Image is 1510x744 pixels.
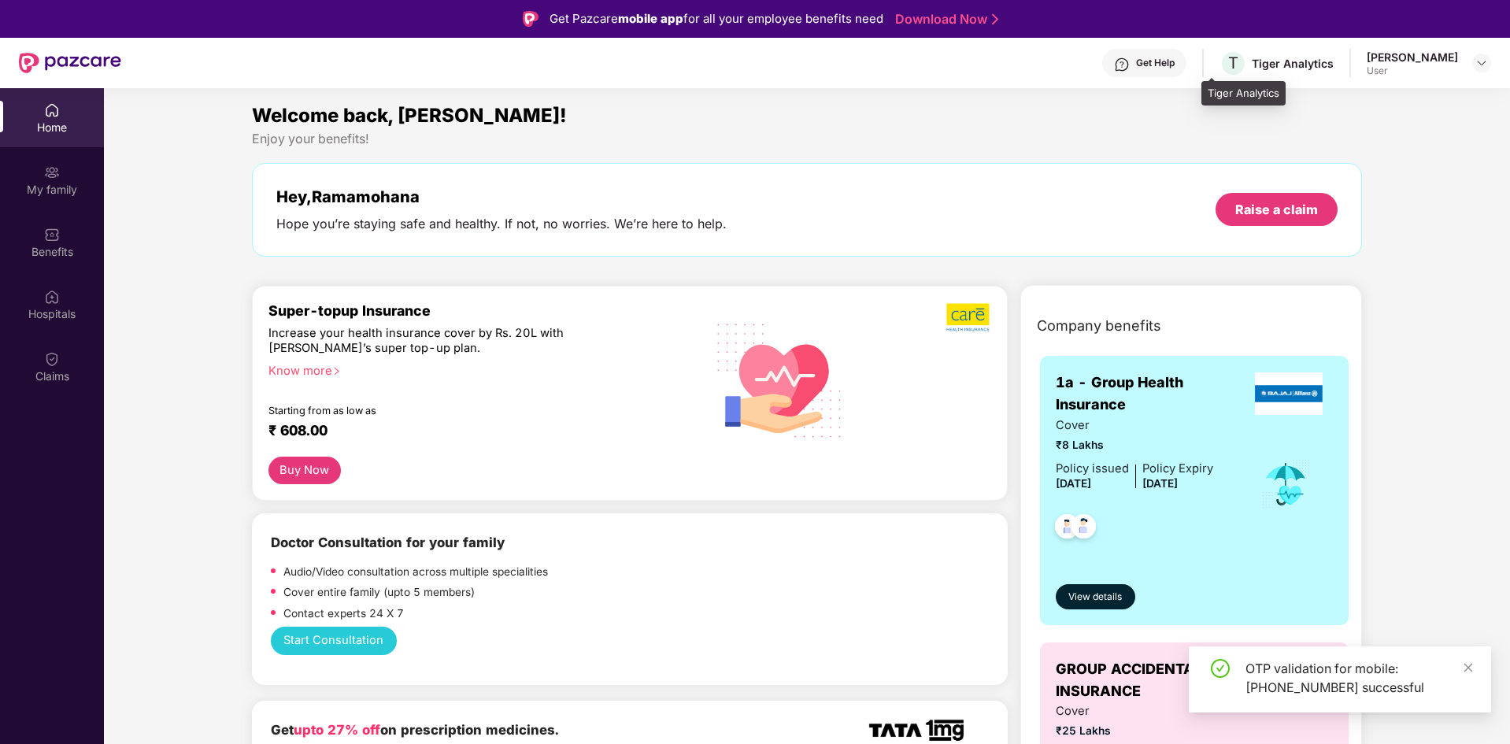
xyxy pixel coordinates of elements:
img: New Pazcare Logo [19,53,121,73]
img: svg+xml;base64,PHN2ZyBpZD0iSG9tZSIgeG1sbnM9Imh0dHA6Ly93d3cudzMub3JnLzIwMDAvc3ZnIiB3aWR0aD0iMjAiIG... [44,102,60,118]
div: Super-topup Insurance [268,302,690,319]
a: Download Now [895,11,994,28]
div: Know more [268,364,681,375]
button: View details [1056,584,1135,609]
img: insurerLogo [1255,372,1323,415]
div: ₹ 608.00 [268,422,675,441]
button: Buy Now [268,457,341,484]
img: svg+xml;base64,PHN2ZyBpZD0iQ2xhaW0iIHhtbG5zPSJodHRwOi8vd3d3LnczLm9yZy8yMDAwL3N2ZyIgd2lkdGg9IjIwIi... [44,351,60,367]
span: Cover [1056,702,1213,720]
div: Tiger Analytics [1252,56,1334,71]
img: icon [1260,458,1312,510]
img: Stroke [992,11,998,28]
span: close [1463,662,1474,673]
div: Hey, Ramamohana [276,187,727,206]
p: Cover entire family (upto 5 members) [283,584,475,601]
div: Raise a claim [1235,201,1318,218]
span: View details [1068,590,1122,605]
span: upto 27% off [294,722,380,738]
span: Company benefits [1037,315,1161,337]
strong: mobile app [618,11,683,26]
img: TATA_1mg_Logo.png [869,720,964,741]
img: svg+xml;base64,PHN2ZyB3aWR0aD0iMjAiIGhlaWdodD0iMjAiIHZpZXdCb3g9IjAgMCAyMCAyMCIgZmlsbD0ibm9uZSIgeG... [44,165,60,180]
img: svg+xml;base64,PHN2ZyB4bWxucz0iaHR0cDovL3d3dy53My5vcmcvMjAwMC9zdmciIHdpZHRoPSI0OC45NDMiIGhlaWdodD... [1048,509,1086,548]
span: GROUP ACCIDENTAL INSURANCE [1056,658,1253,703]
div: Tiger Analytics [1201,81,1286,106]
div: Get Help [1136,57,1175,69]
b: Doctor Consultation for your family [271,535,505,550]
span: Cover [1056,416,1213,435]
img: svg+xml;base64,PHN2ZyBpZD0iSG9zcGl0YWxzIiB4bWxucz0iaHR0cDovL3d3dy53My5vcmcvMjAwMC9zdmciIHdpZHRoPS... [44,289,60,305]
p: Audio/Video consultation across multiple specialities [283,564,548,581]
span: ₹25 Lakhs [1056,723,1213,740]
span: right [332,367,341,376]
img: svg+xml;base64,PHN2ZyBpZD0iRHJvcGRvd24tMzJ4MzIiIHhtbG5zPSJodHRwOi8vd3d3LnczLm9yZy8yMDAwL3N2ZyIgd2... [1475,57,1488,69]
div: Enjoy your benefits! [252,131,1363,147]
div: Policy issued [1056,460,1129,478]
img: svg+xml;base64,PHN2ZyB4bWxucz0iaHR0cDovL3d3dy53My5vcmcvMjAwMC9zdmciIHdpZHRoPSI0OC45NDMiIGhlaWdodD... [1064,509,1103,548]
img: svg+xml;base64,PHN2ZyB4bWxucz0iaHR0cDovL3d3dy53My5vcmcvMjAwMC9zdmciIHhtbG5zOnhsaW5rPSJodHRwOi8vd3... [705,303,855,456]
p: Contact experts 24 X 7 [283,605,404,623]
button: Start Consultation [271,627,397,656]
span: T [1228,54,1238,72]
img: Logo [523,11,538,27]
div: Increase your health insurance cover by Rs. 20L with [PERSON_NAME]’s super top-up plan. [268,326,622,357]
img: b5dec4f62d2307b9de63beb79f102df3.png [946,302,991,332]
div: User [1367,65,1458,77]
div: Hope you’re staying safe and healthy. If not, no worries. We’re here to help. [276,216,727,232]
span: ₹8 Lakhs [1056,437,1213,454]
img: svg+xml;base64,PHN2ZyBpZD0iSGVscC0zMngzMiIgeG1sbnM9Imh0dHA6Ly93d3cudzMub3JnLzIwMDAvc3ZnIiB3aWR0aD... [1114,57,1130,72]
div: Starting from as low as [268,405,624,416]
span: [DATE] [1056,477,1091,490]
span: 1a - Group Health Insurance [1056,372,1245,416]
div: [PERSON_NAME] [1367,50,1458,65]
img: svg+xml;base64,PHN2ZyBpZD0iQmVuZWZpdHMiIHhtbG5zPSJodHRwOi8vd3d3LnczLm9yZy8yMDAwL3N2ZyIgd2lkdGg9Ij... [44,227,60,242]
span: check-circle [1211,659,1230,678]
div: OTP validation for mobile: [PHONE_NUMBER] successful [1245,659,1472,697]
div: Policy Expiry [1142,460,1213,478]
span: [DATE] [1142,477,1178,490]
span: Welcome back, [PERSON_NAME]! [252,104,567,127]
b: Get on prescription medicines. [271,722,559,738]
div: Get Pazcare for all your employee benefits need [550,9,883,28]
